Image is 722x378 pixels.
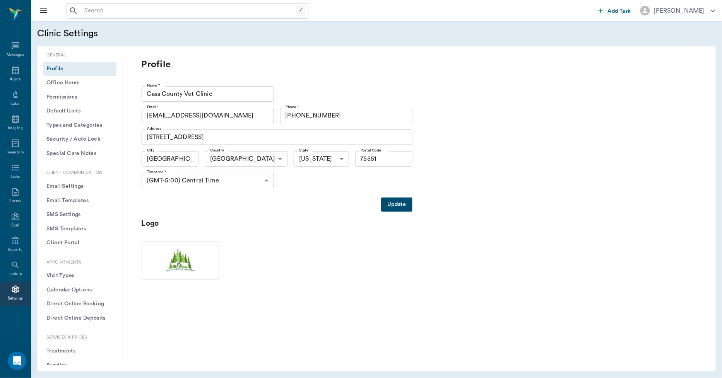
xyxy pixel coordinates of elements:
div: Forms [9,198,21,204]
button: Upload attachment [37,253,43,259]
label: Phone * [286,104,299,110]
label: Name * [147,83,160,88]
div: Labs [11,101,19,107]
input: 12345-6789 [355,151,412,167]
label: City [147,148,154,153]
button: Profile [43,62,116,76]
p: Client Communication [43,170,116,176]
button: Client Portal [43,236,116,250]
button: Start recording [49,253,55,259]
button: Update [381,198,412,212]
div: Profile image for Alana[PERSON_NAME]from NectarVet, Inc.Hi [PERSON_NAME],​🎊 We are thrilled to an... [6,44,149,115]
button: Emoji picker [12,253,18,259]
button: Gif picker [24,253,31,259]
button: Direct Online Deposits [43,311,116,325]
div: Lookup [9,271,22,277]
iframe: Intercom live chat [8,352,26,370]
label: Country [210,148,224,153]
img: Profile image for Alana [22,4,34,17]
button: Home [121,3,136,18]
button: Special Care Notes [43,146,116,161]
span: from NectarVet, Inc. [76,57,127,63]
button: Permissions [43,90,116,104]
button: SMS Settings [43,208,116,222]
p: Profile [142,58,451,71]
button: Direct Online Booking [43,297,116,311]
label: Email * [147,104,159,110]
button: Close drawer [36,3,51,19]
button: Bundles [43,358,116,373]
button: Security / Auto Lock [43,132,116,146]
button: Office Hours [43,76,116,90]
div: Reports [8,247,22,253]
div: Inventory [7,150,24,155]
p: Logo [142,218,219,229]
p: Services & Prices [43,334,116,341]
label: State [299,148,308,153]
button: Add Task [595,3,634,18]
h5: Clinic Settings [37,27,240,40]
label: Address [147,126,161,131]
span: [PERSON_NAME] [34,57,76,63]
div: [US_STATE] [294,151,349,167]
p: Active [38,10,53,17]
div: Hi [PERSON_NAME], ​ [16,73,139,88]
div: Imaging [8,125,23,131]
p: General [43,52,116,59]
button: Treatments [43,344,116,358]
img: Profile image for Alana [16,54,28,66]
h1: [PERSON_NAME] [38,4,88,10]
button: Email Settings [43,179,116,194]
p: Appointments [43,259,116,266]
div: Appts [10,77,21,82]
div: Alana says… [6,44,149,124]
button: Types and Categories [43,118,116,133]
label: Postal Code [361,148,381,153]
button: Default Units [43,104,116,118]
div: Staff [11,223,19,228]
button: [PERSON_NAME] [634,3,722,18]
div: [PERSON_NAME] [654,6,705,15]
button: Calendar Options [43,283,116,297]
div: (GMT-5:00) Central Time [142,173,274,188]
div: Messages [7,52,24,58]
div: Tasks [10,174,20,180]
button: Visit Types [43,269,116,283]
button: SMS Templates [43,222,116,236]
textarea: Message… [7,237,148,250]
div: / [296,5,305,16]
input: Search [81,5,296,16]
div: Close [136,3,150,17]
button: go back [5,3,20,18]
label: Timezone * [147,169,166,175]
div: [GEOGRAPHIC_DATA] [205,151,287,167]
div: Settings [8,296,23,301]
button: Email Templates [43,194,116,208]
button: Send a message… [133,250,145,262]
